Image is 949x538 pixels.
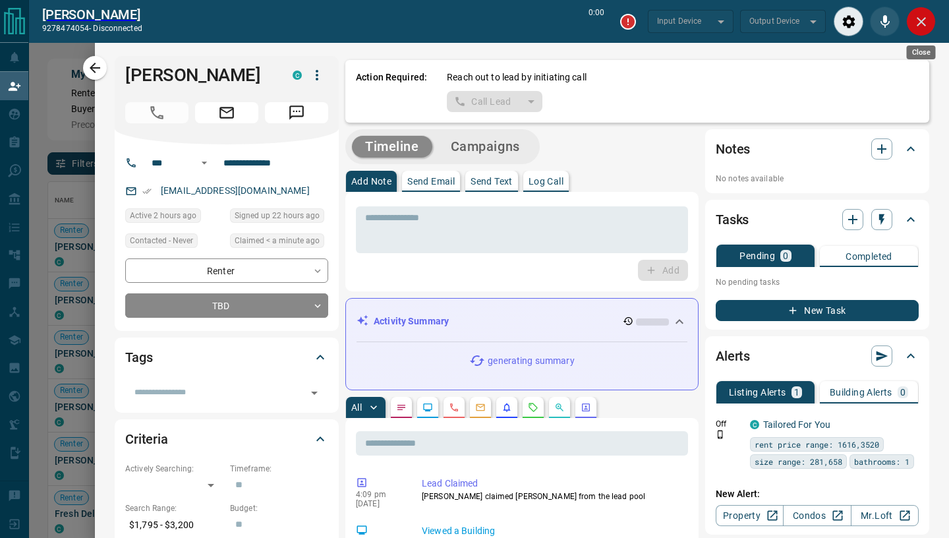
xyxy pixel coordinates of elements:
[125,429,168,450] h2: Criteria
[230,502,328,514] p: Budget:
[471,177,513,186] p: Send Text
[529,177,563,186] p: Log Call
[716,300,919,321] button: New Task
[447,91,542,112] div: split button
[755,438,879,451] span: rent price range: 1616,3520
[93,24,142,33] span: disconnected
[716,272,919,292] p: No pending tasks
[906,7,936,36] div: Close
[305,384,324,402] button: Open
[125,514,223,536] p: $1,795 - $3,200
[125,342,328,373] div: Tags
[716,430,725,439] svg: Push Notification Only
[716,505,784,526] a: Property
[716,418,742,430] p: Off
[125,65,273,86] h1: [PERSON_NAME]
[42,22,142,34] p: 9278474054 -
[851,505,919,526] a: Mr.Loft
[196,155,212,171] button: Open
[407,177,455,186] p: Send Email
[794,388,799,397] p: 1
[716,173,919,185] p: No notes available
[554,402,565,413] svg: Opportunities
[750,420,759,429] div: condos.ca
[230,233,328,252] div: Wed Aug 13 2025
[854,455,909,468] span: bathrooms: 1
[438,136,533,158] button: Campaigns
[230,463,328,475] p: Timeframe:
[125,347,152,368] h2: Tags
[830,388,892,397] p: Building Alerts
[125,502,223,514] p: Search Range:
[356,71,427,112] p: Action Required:
[125,423,328,455] div: Criteria
[449,402,459,413] svg: Calls
[130,234,193,247] span: Contacted - Never
[356,499,402,508] p: [DATE]
[729,388,786,397] p: Listing Alerts
[716,209,749,230] h2: Tasks
[125,293,328,318] div: TBD
[293,71,302,80] div: condos.ca
[357,309,687,334] div: Activity Summary
[356,490,402,499] p: 4:09 pm
[374,314,449,328] p: Activity Summary
[422,477,683,491] p: Lead Claimed
[142,187,152,196] svg: Email Verified
[716,138,750,160] h2: Notes
[230,208,328,227] div: Tue Aug 12 2025
[502,402,512,413] svg: Listing Alerts
[755,455,842,468] span: size range: 281,658
[739,251,775,260] p: Pending
[783,251,788,260] p: 0
[125,258,328,283] div: Renter
[195,102,258,123] span: Email
[351,403,362,412] p: All
[447,71,587,84] p: Reach out to lead by initiating call
[846,252,892,261] p: Completed
[716,340,919,372] div: Alerts
[161,185,310,196] a: [EMAIL_ADDRESS][DOMAIN_NAME]
[125,102,188,123] span: Call
[834,7,863,36] div: Audio Settings
[396,402,407,413] svg: Notes
[907,45,936,59] div: Close
[352,136,432,158] button: Timeline
[351,177,391,186] p: Add Note
[716,204,919,235] div: Tasks
[422,524,683,538] p: Viewed a Building
[422,402,433,413] svg: Lead Browsing Activity
[235,209,320,222] span: Signed up 22 hours ago
[422,491,683,502] p: [PERSON_NAME] claimed [PERSON_NAME] from the lead pool
[488,354,574,368] p: generating summary
[125,208,223,227] div: Wed Aug 13 2025
[42,7,142,22] h2: [PERSON_NAME]
[125,463,223,475] p: Actively Searching:
[235,234,320,247] span: Claimed < a minute ago
[130,209,196,222] span: Active 2 hours ago
[265,102,328,123] span: Message
[716,345,750,367] h2: Alerts
[589,7,604,36] p: 0:00
[900,388,906,397] p: 0
[716,133,919,165] div: Notes
[475,402,486,413] svg: Emails
[581,402,591,413] svg: Agent Actions
[716,487,919,501] p: New Alert:
[783,505,851,526] a: Condos
[528,402,538,413] svg: Requests
[763,419,830,430] a: Tailored For You
[870,7,900,36] div: Mute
